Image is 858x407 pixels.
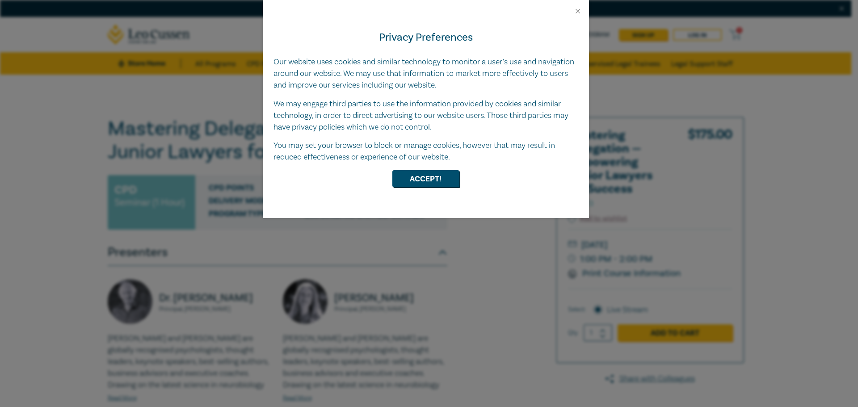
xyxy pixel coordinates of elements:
[574,7,582,15] button: Close
[392,170,459,187] button: Accept!
[273,29,578,46] h4: Privacy Preferences
[273,56,578,91] p: Our website uses cookies and similar technology to monitor a user’s use and navigation around our...
[273,140,578,163] p: You may set your browser to block or manage cookies, however that may result in reduced effective...
[273,98,578,133] p: We may engage third parties to use the information provided by cookies and similar technology, in...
